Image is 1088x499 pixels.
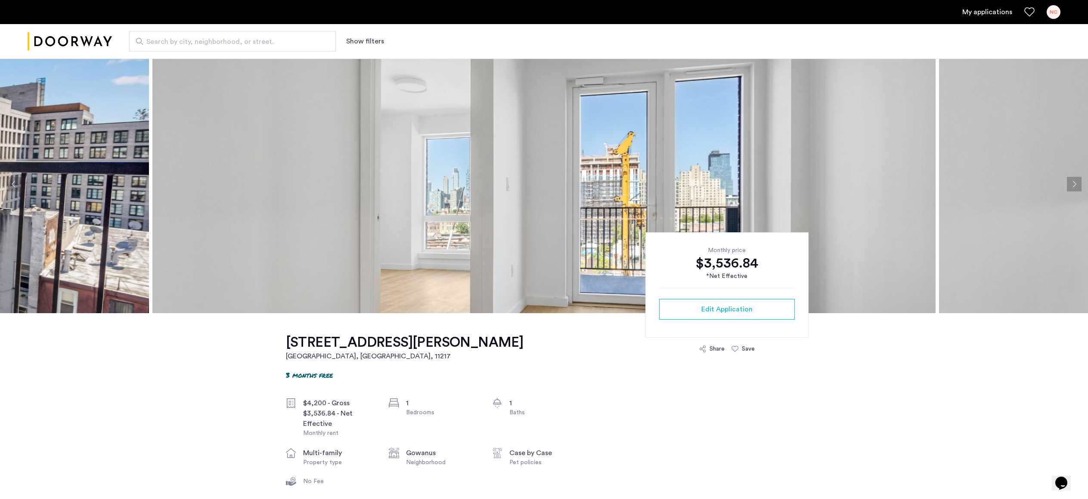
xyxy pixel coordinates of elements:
[286,370,333,380] p: 3 months free
[286,334,524,351] h1: [STREET_ADDRESS][PERSON_NAME]
[129,31,336,52] input: Apartment Search
[509,408,582,417] div: Baths
[962,7,1012,17] a: My application
[1024,7,1035,17] a: Favorites
[152,55,936,313] img: apartment
[659,246,795,255] div: Monthly price
[406,448,478,458] div: Gowanus
[346,36,384,46] button: Show or hide filters
[509,458,582,467] div: Pet policies
[303,429,375,437] div: Monthly rent
[1052,465,1079,490] iframe: chat widget
[406,408,478,417] div: Bedrooms
[146,37,312,47] span: Search by city, neighborhood, or street.
[742,345,755,353] div: Save
[659,272,795,281] div: *Net Effective
[701,304,753,314] span: Edit Application
[406,458,478,467] div: Neighborhood
[406,398,478,408] div: 1
[303,477,375,486] div: No Fee
[659,299,795,320] button: button
[1067,177,1082,191] button: Next apartment
[6,177,21,191] button: Previous apartment
[509,448,582,458] div: Case by Case
[303,448,375,458] div: multi-family
[303,408,375,429] div: $3,536.84 - Net Effective
[286,351,524,361] h2: [GEOGRAPHIC_DATA], [GEOGRAPHIC_DATA] , 11217
[710,345,725,353] div: Share
[303,398,375,408] div: $4,200 - Gross
[28,25,112,58] a: Cazamio logo
[659,255,795,272] div: $3,536.84
[28,25,112,58] img: logo
[509,398,582,408] div: 1
[1047,5,1060,19] div: NC
[303,458,375,467] div: Property type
